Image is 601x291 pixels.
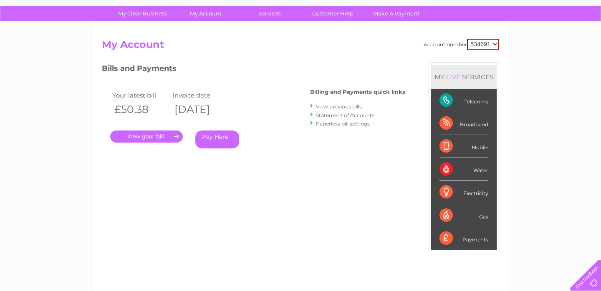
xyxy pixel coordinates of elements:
[170,101,230,118] th: [DATE]
[195,130,239,148] a: Pay Here
[362,6,431,21] a: Make A Payment
[298,6,367,21] a: Customer Help
[110,101,170,118] th: £50.38
[439,181,488,204] div: Electricity
[172,6,240,21] a: My Account
[102,63,405,77] h3: Bills and Payments
[21,22,63,47] img: logo.png
[110,90,170,101] td: Your latest bill
[316,120,370,127] a: Paperless bill settings
[528,35,540,42] a: Blog
[444,73,462,81] div: LIVE
[444,4,501,15] a: 0333 014 3131
[439,158,488,181] div: Water
[110,130,183,143] a: .
[316,112,374,118] a: Statement of Accounts
[310,89,405,95] h4: Billing and Payments quick links
[104,5,498,40] div: Clear Business is a trading name of Verastar Limited (registered in [GEOGRAPHIC_DATA] No. 3667643...
[431,65,497,89] div: MY SERVICES
[545,35,566,42] a: Contact
[439,227,488,250] div: Payments
[439,204,488,227] div: Gas
[424,39,499,50] div: Account number
[439,135,488,158] div: Mobile
[475,35,493,42] a: Energy
[498,35,523,42] a: Telecoms
[170,90,230,101] td: Invoice date
[102,39,499,55] h2: My Account
[235,6,304,21] a: Services
[454,35,470,42] a: Water
[316,103,362,110] a: View previous bills
[573,35,593,42] a: Log out
[108,6,177,21] a: My Clear Business
[439,89,488,112] div: Telecoms
[439,112,488,135] div: Broadband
